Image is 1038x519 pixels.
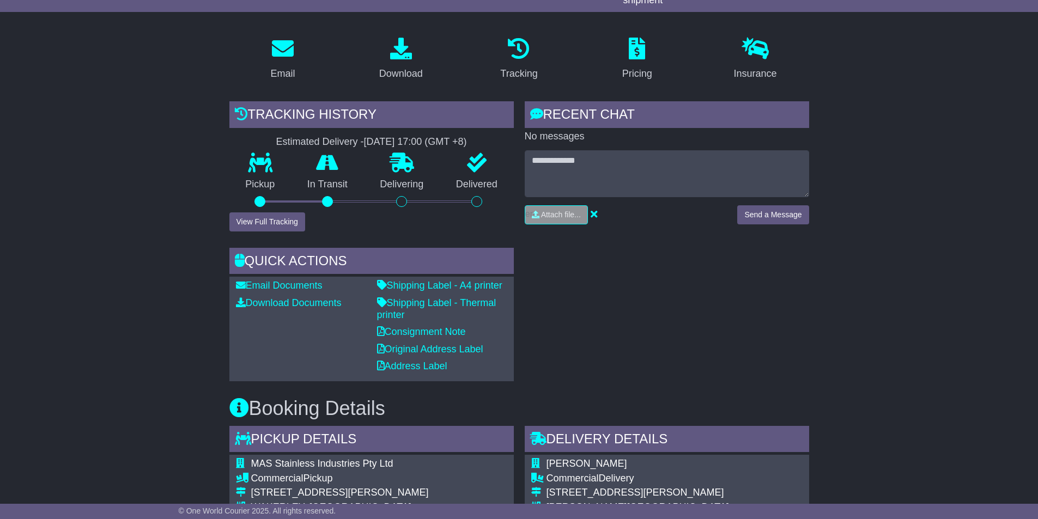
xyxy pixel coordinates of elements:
[229,101,514,131] div: Tracking history
[622,66,652,81] div: Pricing
[734,66,777,81] div: Insurance
[377,344,483,355] a: Original Address Label
[377,326,466,337] a: Consignment Note
[364,136,467,148] div: [DATE] 17:00 (GMT +8)
[229,398,809,419] h3: Booking Details
[291,179,364,191] p: In Transit
[525,101,809,131] div: RECENT CHAT
[263,34,302,85] a: Email
[229,426,514,455] div: Pickup Details
[493,34,544,85] a: Tracking
[236,280,323,291] a: Email Documents
[229,212,305,231] button: View Full Tracking
[251,473,303,484] span: Commercial
[179,506,336,515] span: © One World Courier 2025. All rights reserved.
[229,136,514,148] div: Estimated Delivery -
[251,458,393,469] span: MAS Stainless Industries Pty Ltd
[372,34,430,85] a: Download
[379,66,423,81] div: Download
[270,66,295,81] div: Email
[251,487,429,499] div: [STREET_ADDRESS][PERSON_NAME]
[500,66,537,81] div: Tracking
[615,34,659,85] a: Pricing
[547,473,599,484] span: Commercial
[229,179,292,191] p: Pickup
[377,361,447,371] a: Address Label
[525,131,809,143] p: No messages
[440,179,514,191] p: Delivered
[251,502,429,514] div: WAKERLEY, [GEOGRAPHIC_DATA]
[364,179,440,191] p: Delivering
[236,297,342,308] a: Download Documents
[525,426,809,455] div: Delivery Details
[377,280,502,291] a: Shipping Label - A4 printer
[547,487,803,499] div: [STREET_ADDRESS][PERSON_NAME]
[251,473,429,485] div: Pickup
[377,297,496,320] a: Shipping Label - Thermal printer
[229,248,514,277] div: Quick Actions
[547,458,627,469] span: [PERSON_NAME]
[727,34,784,85] a: Insurance
[737,205,809,224] button: Send a Message
[547,473,803,485] div: Delivery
